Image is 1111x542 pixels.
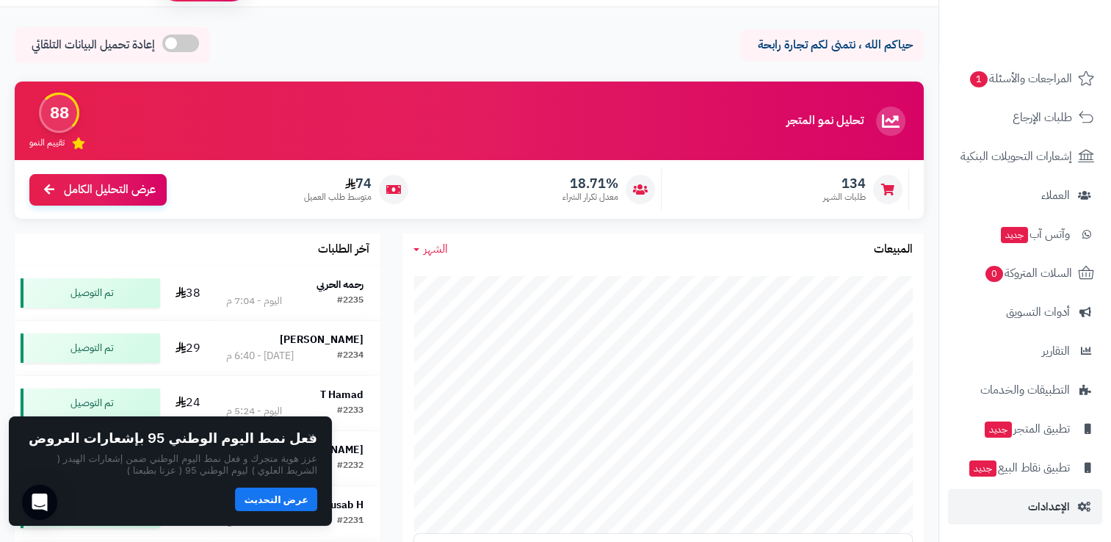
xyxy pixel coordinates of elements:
td: 38 [166,266,209,320]
a: السلات المتروكة0 [948,256,1102,291]
span: إشعارات التحويلات البنكية [960,146,1072,167]
strong: T Hamad [320,387,363,402]
span: متوسط طلب العميل [304,191,372,203]
span: الشهر [424,240,448,258]
td: 24 [166,376,209,430]
span: معدل تكرار الشراء [562,191,618,203]
a: تطبيق نقاط البيعجديد [948,450,1102,485]
a: المراجعات والأسئلة1 [948,61,1102,96]
div: تم التوصيل [21,389,160,418]
strong: Musab H [322,497,363,513]
p: عزز هوية متجرك و فعل نمط اليوم الوطني ضمن إشعارات الهيدر ( الشريط العلوي ) ليوم الوطني 95 ( عزنا ... [23,452,317,477]
a: التقارير [948,333,1102,369]
a: إشعارات التحويلات البنكية [948,139,1102,174]
div: #2234 [337,349,363,364]
div: [DATE] - 6:40 م [226,349,294,364]
p: حياكم الله ، نتمنى لكم تجارة رابحة [751,37,913,54]
span: التطبيقات والخدمات [980,380,1070,400]
span: العملاء [1041,185,1070,206]
span: السلات المتروكة [984,263,1072,283]
strong: رحمه الحربي [316,277,363,292]
span: المراجعات والأسئلة [969,68,1072,89]
a: الإعدادات [948,489,1102,524]
span: تطبيق المتجر [983,419,1070,439]
strong: [PERSON_NAME] [280,332,363,347]
span: طلبات الشهر [823,191,866,203]
div: Open Intercom Messenger [22,485,57,520]
span: 74 [304,176,372,192]
img: logo-2.png [1011,39,1097,70]
span: 134 [823,176,866,192]
div: #2231 [337,514,363,529]
span: الإعدادات [1028,496,1070,517]
span: وآتس آب [999,224,1070,245]
span: تقييم النمو [29,137,65,149]
button: عرض التحديث [235,488,317,511]
span: جديد [969,460,996,477]
span: طلبات الإرجاع [1013,107,1072,128]
div: تم التوصيل [21,333,160,363]
a: طلبات الإرجاع [948,100,1102,135]
a: وآتس آبجديد [948,217,1102,252]
div: #2235 [337,294,363,308]
span: 1 [970,71,988,87]
a: تطبيق المتجرجديد [948,411,1102,447]
h3: المبيعات [874,243,913,256]
span: 0 [985,266,1003,282]
h3: آخر الطلبات [318,243,369,256]
span: 18.71% [562,176,618,192]
span: إعادة تحميل البيانات التلقائي [32,37,155,54]
a: عرض التحليل الكامل [29,174,167,206]
td: 29 [166,321,209,375]
a: العملاء [948,178,1102,213]
span: أدوات التسويق [1006,302,1070,322]
div: اليوم - 7:04 م [226,294,282,308]
span: جديد [1001,227,1028,243]
span: التقارير [1042,341,1070,361]
span: عرض التحليل الكامل [64,181,156,198]
div: اليوم - 5:24 م [226,404,282,419]
span: جديد [985,422,1012,438]
span: تطبيق نقاط البيع [968,458,1070,478]
div: [DATE] - 9:11 ص [226,514,300,529]
h2: فعل نمط اليوم الوطني 95 بإشعارات العروض [29,431,317,446]
div: #2232 [337,459,363,474]
a: أدوات التسويق [948,295,1102,330]
div: #2233 [337,404,363,419]
div: تم التوصيل [21,278,160,308]
h3: تحليل نمو المتجر [786,115,864,128]
a: الشهر [413,241,448,258]
a: التطبيقات والخدمات [948,372,1102,408]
